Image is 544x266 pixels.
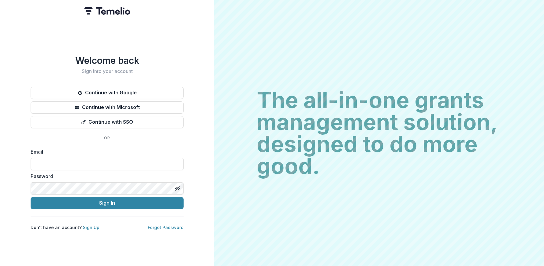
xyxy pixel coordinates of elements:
img: Temelio [84,7,130,15]
h2: Sign into your account [31,68,184,74]
label: Email [31,148,180,155]
button: Continue with Microsoft [31,101,184,114]
a: Forgot Password [148,225,184,230]
button: Toggle password visibility [173,184,182,193]
button: Continue with Google [31,87,184,99]
label: Password [31,173,180,180]
button: Continue with SSO [31,116,184,128]
button: Sign In [31,197,184,209]
p: Don't have an account? [31,224,99,231]
a: Sign Up [83,225,99,230]
h1: Welcome back [31,55,184,66]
